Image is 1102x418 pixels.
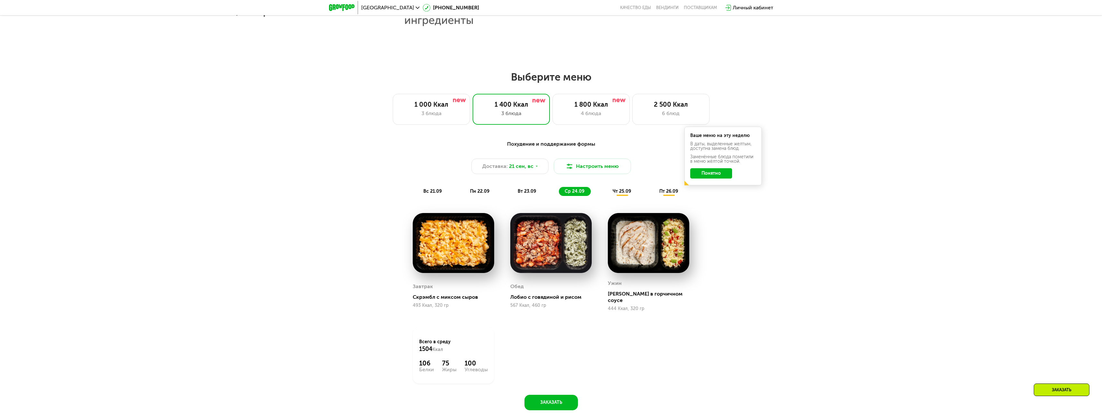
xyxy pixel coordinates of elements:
button: Заказать [524,395,578,410]
div: 444 Ккал, 320 гр [608,306,689,311]
div: Похудение и поддержание формы [361,140,742,148]
span: [GEOGRAPHIC_DATA] [361,5,414,10]
div: Лобио с говядиной и рисом [510,294,597,300]
div: 1 000 Ккал [400,101,463,108]
div: 3 блюда [479,110,543,117]
div: 106 [419,359,434,367]
span: вс 21.09 [423,189,442,194]
div: 6 блюд [639,110,703,117]
div: Ужин [608,278,622,288]
span: 1504 [419,345,432,353]
div: 567 Ккал, 460 гр [510,303,592,308]
a: Вендинги [656,5,679,10]
div: 493 Ккал, 320 гр [413,303,494,308]
div: 3 блюда [400,110,463,117]
div: Белки [419,367,434,372]
div: 75 [442,359,457,367]
div: Заменённые блюда пометили в меню жёлтой точкой. [690,155,756,164]
span: 21 сен, вс [509,162,533,170]
div: поставщикам [684,5,717,10]
span: ср 24.09 [565,189,584,194]
span: пн 22.09 [470,189,489,194]
div: 4 блюда [559,110,623,117]
button: Понятно [690,168,732,179]
div: Обед [510,282,524,291]
div: 1 800 Ккал [559,101,623,108]
div: Скрэмбл с миксом сыров [413,294,499,300]
span: Ккал [432,347,443,352]
div: 1 400 Ккал [479,101,543,108]
div: Заказать [1034,384,1089,396]
div: Ваше меню на эту неделю [690,133,756,138]
div: В даты, выделенные желтым, доступна замена блюд. [690,142,756,151]
div: Личный кабинет [733,4,773,12]
span: пт 26.09 [659,189,678,194]
div: [PERSON_NAME] в горчичном соусе [608,291,694,304]
span: вт 23.09 [518,189,536,194]
a: [PHONE_NUMBER] [423,4,479,12]
div: Углеводы [465,367,488,372]
span: Доставка: [482,162,508,170]
div: Жиры [442,367,457,372]
div: 100 [465,359,488,367]
a: Качество еды [620,5,651,10]
h2: Выберите меню [21,71,1081,83]
div: Всего в среду [419,339,488,353]
button: Настроить меню [554,159,631,174]
div: 2 500 Ккал [639,101,703,108]
div: Завтрак [413,282,433,291]
span: чт 25.09 [613,189,631,194]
